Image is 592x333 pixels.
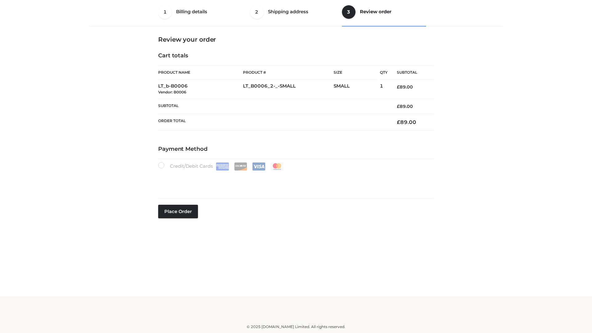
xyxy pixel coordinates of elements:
small: Vendor: B0006 [158,90,186,94]
label: Credit/Debit Cards [158,162,284,171]
img: Visa [252,162,265,171]
h4: Cart totals [158,52,434,59]
button: Place order [158,205,198,218]
img: Discover [234,162,247,171]
td: SMALL [334,80,380,99]
div: © 2025 [DOMAIN_NAME] Limited. All rights reserved. [92,324,500,330]
bdi: 89.00 [397,104,413,109]
bdi: 89.00 [397,119,416,125]
span: £ [397,84,400,90]
bdi: 89.00 [397,84,413,90]
h4: Payment Method [158,146,434,153]
img: Mastercard [270,162,284,171]
h3: Review your order [158,36,434,43]
td: LT_B0006_2-_-SMALL [243,80,334,99]
td: 1 [380,80,388,99]
th: Product Name [158,65,243,80]
th: Size [334,66,377,80]
th: Order Total [158,114,388,130]
th: Product # [243,65,334,80]
td: LT_b-B0006 [158,80,243,99]
th: Subtotal [158,99,388,114]
span: £ [397,119,400,125]
img: Amex [216,162,229,171]
iframe: Secure payment input frame [157,169,433,192]
th: Subtotal [388,66,434,80]
th: Qty [380,65,388,80]
span: £ [397,104,400,109]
